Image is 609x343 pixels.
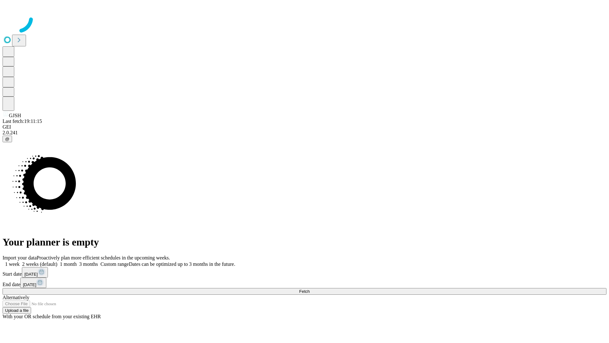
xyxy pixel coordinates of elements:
[3,136,12,142] button: @
[24,272,38,277] span: [DATE]
[23,282,36,287] span: [DATE]
[5,137,10,141] span: @
[3,130,606,136] div: 2.0.241
[3,278,606,288] div: End date
[79,261,98,267] span: 3 months
[3,307,31,314] button: Upload a file
[101,261,129,267] span: Custom range
[9,113,21,118] span: GJSH
[60,261,77,267] span: 1 month
[22,261,57,267] span: 2 weeks (default)
[3,288,606,295] button: Fetch
[37,255,170,260] span: Proactively plan more efficient schedules in the upcoming weeks.
[5,261,20,267] span: 1 week
[3,255,37,260] span: Import your data
[22,267,48,278] button: [DATE]
[3,267,606,278] div: Start date
[3,118,42,124] span: Last fetch: 19:11:15
[129,261,235,267] span: Dates can be optimized up to 3 months in the future.
[3,236,606,248] h1: Your planner is empty
[3,124,606,130] div: GEI
[3,314,101,319] span: With your OR schedule from your existing EHR
[299,289,310,294] span: Fetch
[3,295,29,300] span: Alternatively
[20,278,46,288] button: [DATE]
